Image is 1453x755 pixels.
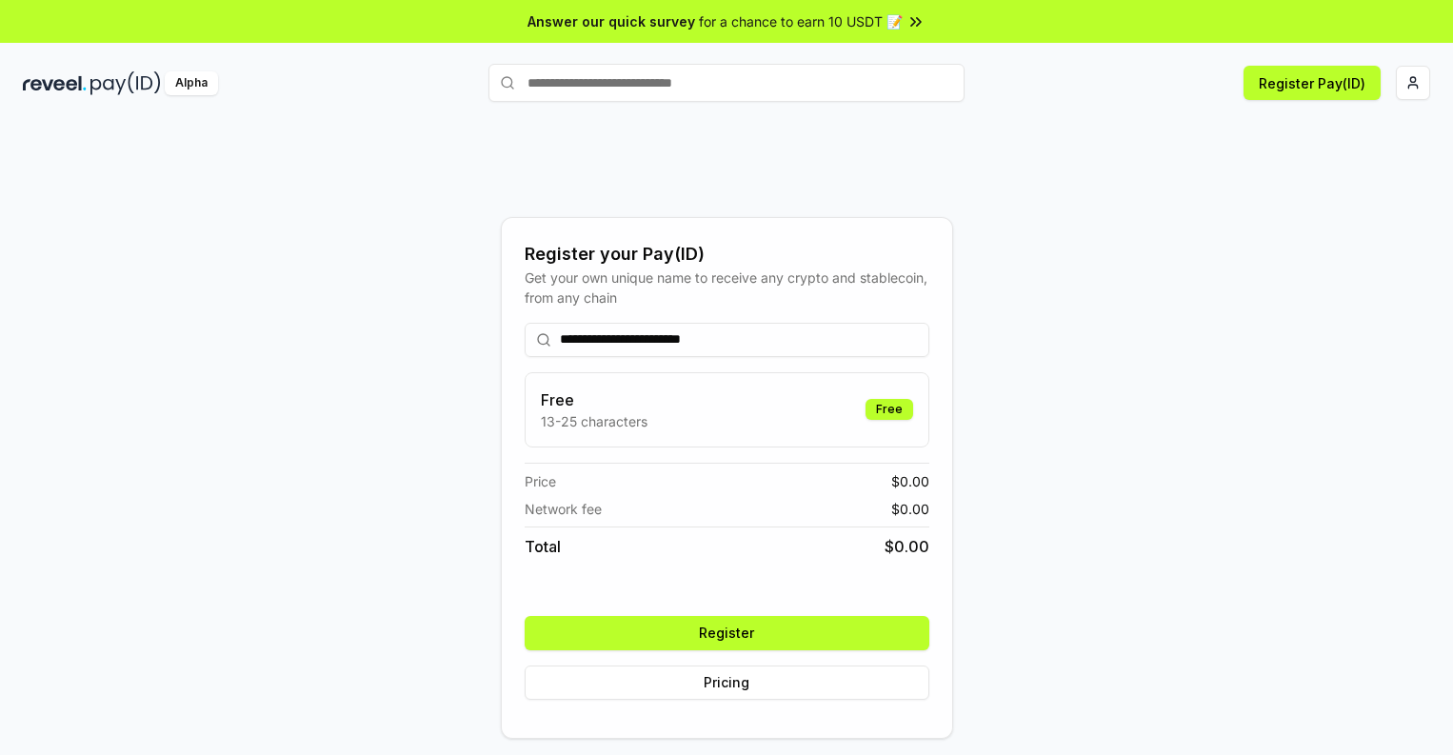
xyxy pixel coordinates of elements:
[541,411,647,431] p: 13-25 characters
[525,535,561,558] span: Total
[23,71,87,95] img: reveel_dark
[165,71,218,95] div: Alpha
[885,535,929,558] span: $ 0.00
[525,616,929,650] button: Register
[1244,66,1381,100] button: Register Pay(ID)
[866,399,913,420] div: Free
[525,499,602,519] span: Network fee
[699,11,903,31] span: for a chance to earn 10 USDT 📝
[527,11,695,31] span: Answer our quick survey
[525,666,929,700] button: Pricing
[90,71,161,95] img: pay_id
[891,471,929,491] span: $ 0.00
[541,388,647,411] h3: Free
[525,241,929,268] div: Register your Pay(ID)
[525,471,556,491] span: Price
[525,268,929,308] div: Get your own unique name to receive any crypto and stablecoin, from any chain
[891,499,929,519] span: $ 0.00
